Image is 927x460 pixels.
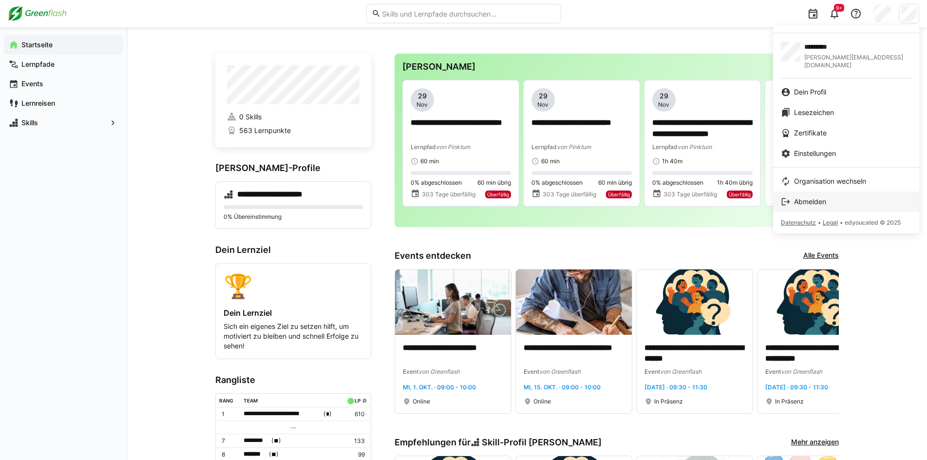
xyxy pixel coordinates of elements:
span: Abmelden [794,197,826,207]
span: Zertifikate [794,128,827,138]
span: Legal [823,219,838,226]
span: • [840,219,843,226]
span: Datenschutz [781,219,816,226]
span: Dein Profil [794,87,826,97]
span: [PERSON_NAME][EMAIL_ADDRESS][DOMAIN_NAME] [804,54,911,69]
span: • [818,219,821,226]
span: Organisation wechseln [794,176,866,186]
span: Einstellungen [794,149,836,158]
span: edyoucated © 2025 [845,219,901,226]
span: Lesezeichen [794,108,834,117]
